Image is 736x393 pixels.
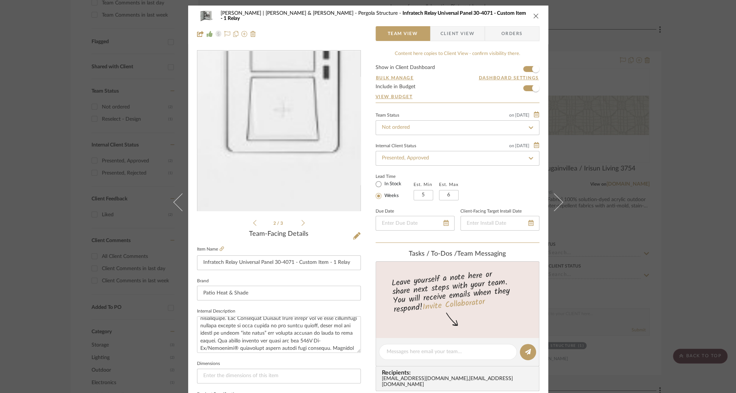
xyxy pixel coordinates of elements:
[382,376,536,388] div: [EMAIL_ADDRESS][DOMAIN_NAME] , [EMAIL_ADDRESS][DOMAIN_NAME]
[493,26,531,41] span: Orders
[440,26,474,41] span: Client View
[374,266,540,316] div: Leave yourself a note here or share next steps with your team. You will receive emails when they ...
[409,251,457,257] span: Tasks / To-Dos /
[376,144,416,148] div: Internal Client Status
[197,8,215,23] img: f3bbf795-6b08-4ba4-812f-c5c292321d0d_48x40.jpg
[273,221,277,225] span: 2
[478,75,539,81] button: Dashboard Settings
[197,246,224,252] label: Item Name
[197,279,209,283] label: Brand
[250,31,256,37] img: Remove from project
[514,143,530,148] span: [DATE]
[439,182,459,187] label: Est. Max
[509,113,514,117] span: on
[358,11,402,16] span: Pergola Structure
[382,369,536,376] span: Recipients:
[376,216,455,231] input: Enter Due Date
[460,210,522,213] label: Client-Facing Target Install Date
[197,362,220,366] label: Dimensions
[514,113,530,118] span: [DATE]
[197,230,361,238] div: Team-Facing Details
[376,210,394,213] label: Due Date
[509,144,514,148] span: on
[277,221,280,225] span: /
[280,221,284,225] span: 3
[383,181,401,187] label: In Stock
[197,369,361,383] input: Enter the dimensions of this item
[376,94,539,100] a: View Budget
[376,180,414,200] mat-radio-group: Select item type
[212,51,346,211] img: 7ec0f260-74cd-4d6e-935e-1bc8c8fe6f26_436x436.jpg
[376,173,414,180] label: Lead Time
[376,120,539,135] input: Type to Search…
[197,51,360,211] div: 1
[383,193,399,199] label: Weeks
[376,250,539,258] div: team Messaging
[221,11,526,21] span: Infratech Relay Universal Panel 30-4071 - Custom Item - 1 Relay
[414,182,432,187] label: Est. Min
[388,26,418,41] span: Team View
[376,114,399,117] div: Team Status
[221,11,358,16] span: [PERSON_NAME] | [PERSON_NAME] & [PERSON_NAME]
[422,295,485,314] a: Invite Collaborator
[197,286,361,300] input: Enter Brand
[197,310,235,313] label: Internal Description
[376,75,414,81] button: Bulk Manage
[460,216,539,231] input: Enter Install Date
[197,255,361,270] input: Enter Item Name
[376,151,539,166] input: Type to Search…
[533,13,539,19] button: close
[376,50,539,58] div: Content here copies to Client View - confirm visibility there.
